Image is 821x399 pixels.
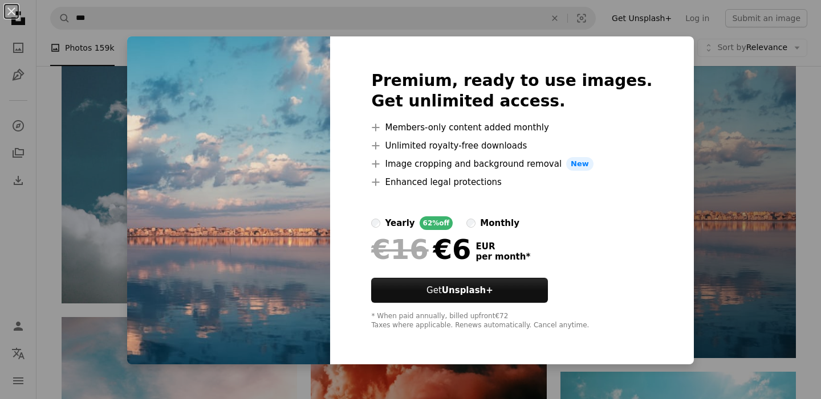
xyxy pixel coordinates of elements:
span: €16 [371,235,428,264]
div: * When paid annually, billed upfront €72 Taxes where applicable. Renews automatically. Cancel any... [371,312,652,330]
li: Image cropping and background removal [371,157,652,171]
h2: Premium, ready to use images. Get unlimited access. [371,71,652,112]
div: €6 [371,235,471,264]
strong: Unsplash+ [442,285,493,295]
input: monthly [466,219,475,228]
div: monthly [480,216,519,230]
li: Enhanced legal protections [371,175,652,189]
input: yearly62%off [371,219,380,228]
span: per month * [475,252,530,262]
span: EUR [475,241,530,252]
button: GetUnsplash+ [371,278,548,303]
div: 62% off [420,216,453,230]
li: Members-only content added monthly [371,121,652,134]
div: yearly [385,216,414,230]
span: New [566,157,594,171]
li: Unlimited royalty-free downloads [371,139,652,153]
img: premium_photo-1667326488721-55c127031b76 [127,36,330,364]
